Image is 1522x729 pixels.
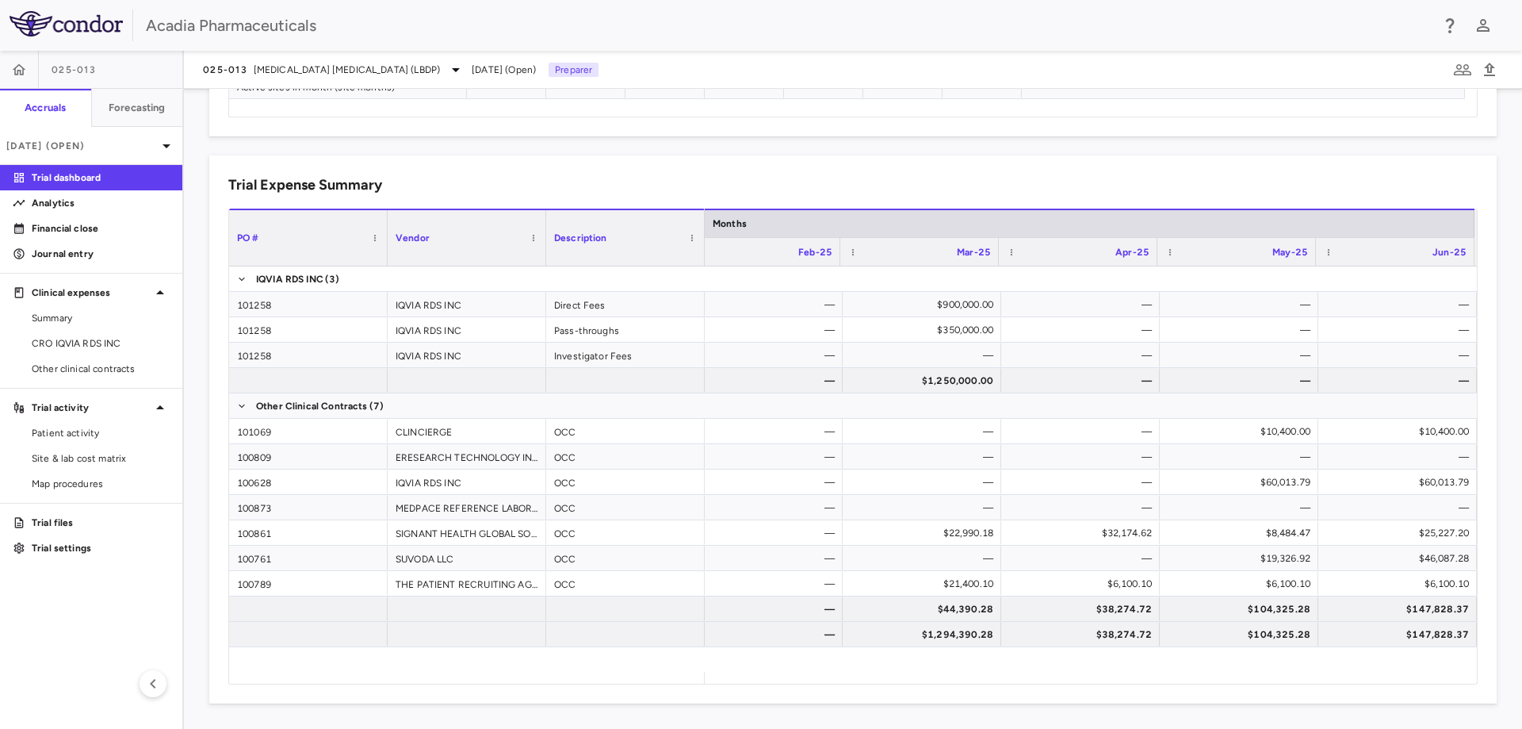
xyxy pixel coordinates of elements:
h6: Forecasting [109,101,166,115]
span: Site & lab cost matrix [32,451,170,466]
div: — [1333,292,1469,317]
span: Other clinical contracts [32,362,170,376]
div: — [1015,368,1152,393]
div: $19,326.92 [1174,546,1310,571]
span: Description [554,232,607,244]
span: May-25 [1272,247,1308,258]
div: — [1174,343,1310,368]
div: — [1015,419,1152,444]
div: — [857,470,993,495]
div: — [1333,317,1469,343]
div: — [1174,292,1310,317]
div: OCC [546,495,705,520]
div: IQVIA RDS INC [388,317,546,342]
p: Analytics [32,196,170,210]
div: 100873 [229,495,388,520]
div: — [698,444,835,470]
div: — [698,419,835,444]
div: — [1174,444,1310,470]
div: 100809 [229,444,388,469]
div: — [698,622,835,647]
div: OCC [546,571,705,596]
div: $147,828.37 [1333,597,1469,622]
span: [MEDICAL_DATA] [MEDICAL_DATA] (LBDP) [254,63,440,77]
p: Trial activity [32,401,151,415]
div: OCC [546,520,705,545]
div: ERESEARCH TECHNOLOGY INC [388,444,546,469]
div: $22,990.18 [857,520,993,546]
span: 025-013 [52,63,96,76]
div: OCC [546,419,705,443]
div: 101258 [229,317,388,342]
span: 025-013 [203,63,247,76]
span: Other Clinical Contracts [256,393,368,419]
div: — [857,343,993,368]
span: Patient activity [32,426,170,440]
div: — [698,292,835,317]
div: — [857,546,993,571]
p: Trial settings [32,541,170,555]
div: — [698,495,835,520]
div: 100861 [229,520,388,545]
div: — [857,444,993,470]
div: 100628 [229,470,388,494]
div: — [1015,470,1152,495]
div: $60,013.79 [1333,470,1469,495]
div: SUVODA LLC [388,546,546,570]
div: Acadia Pharmaceuticals [146,13,1430,37]
div: — [1333,444,1469,470]
div: THE PATIENT RECRUITING AGENCY LLC [388,571,546,596]
div: IQVIA RDS INC [388,292,546,317]
span: [DATE] (Open) [472,63,536,77]
div: — [1015,495,1152,520]
div: — [1015,546,1152,571]
p: Financial close [32,221,170,236]
span: CRO IQVIA RDS INC [32,336,170,351]
div: 100761 [229,546,388,570]
div: Direct Fees [546,292,705,317]
div: — [698,520,835,546]
div: — [698,597,835,622]
div: SIGNANT HEALTH GLOBAL SOLUTIONS LIMITED [388,520,546,545]
div: IQVIA RDS INC [388,470,546,494]
div: IQVIA RDS INC [388,343,546,367]
div: — [1174,495,1310,520]
div: — [857,419,993,444]
div: 101069 [229,419,388,443]
div: CLINCIERGE [388,419,546,443]
div: $350,000.00 [857,317,993,343]
div: Investigator Fees [546,343,705,367]
span: Map procedures [32,477,170,491]
span: Feb-25 [798,247,832,258]
div: $1,294,390.28 [857,622,993,647]
span: Months [713,218,747,229]
div: — [1333,368,1469,393]
div: — [1174,368,1310,393]
h6: Accruals [25,101,66,115]
div: $60,013.79 [1174,470,1310,495]
div: $25,227.20 [1333,520,1469,546]
div: — [698,571,835,597]
div: — [698,317,835,343]
span: Mar-25 [957,247,991,258]
span: (7) [369,393,384,419]
div: $6,100.10 [1333,571,1469,597]
div: — [1174,317,1310,343]
div: — [857,495,993,520]
div: — [698,368,835,393]
div: 101258 [229,343,388,367]
div: $21,400.10 [857,571,993,597]
div: — [1015,343,1152,368]
p: Journal entry [32,247,170,261]
div: $44,390.28 [857,597,993,622]
div: $38,274.72 [1015,597,1152,622]
div: $1,250,000.00 [857,368,993,393]
div: — [1333,495,1469,520]
span: (3) [325,267,339,292]
div: $46,087.28 [1333,546,1469,571]
div: $104,325.28 [1174,597,1310,622]
div: OCC [546,546,705,570]
div: $38,274.72 [1015,622,1152,647]
p: Trial dashboard [32,171,170,185]
p: Preparer [549,63,598,77]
